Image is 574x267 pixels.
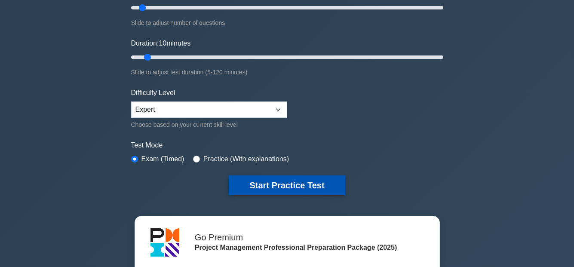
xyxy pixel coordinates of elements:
label: Practice (With explanations) [203,154,289,164]
div: Choose based on your current skill level [131,120,287,130]
label: Difficulty Level [131,88,175,98]
button: Start Practice Test [229,175,345,195]
span: 10 [159,40,166,47]
label: Test Mode [131,140,443,150]
label: Duration: minutes [131,38,191,49]
div: Slide to adjust number of questions [131,18,443,28]
div: Slide to adjust test duration (5-120 minutes) [131,67,443,77]
label: Exam (Timed) [141,154,184,164]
